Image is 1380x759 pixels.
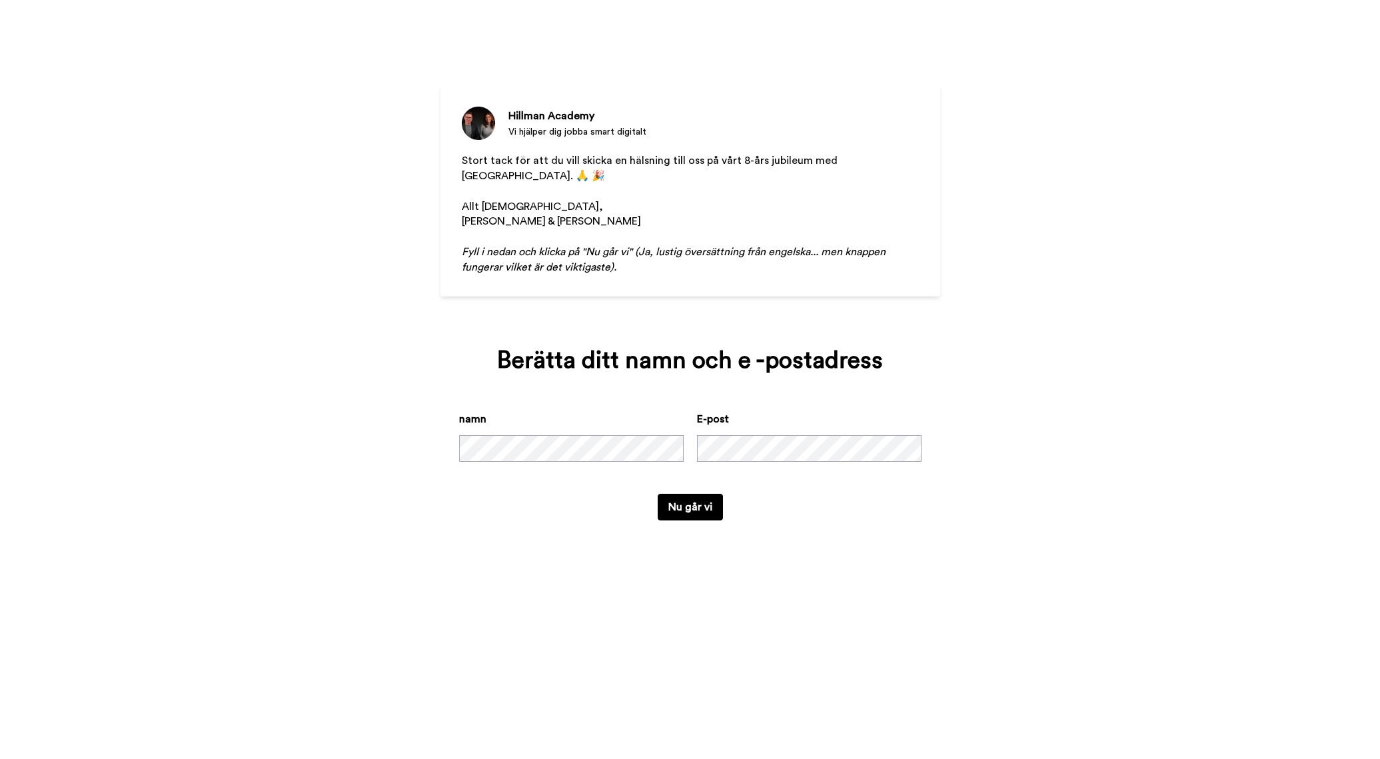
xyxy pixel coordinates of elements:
[508,125,646,139] div: Vi hjälper dig jobba smart digitalt
[459,411,486,427] label: namn
[508,108,646,124] div: Hillman Academy
[697,411,729,427] label: E-post
[459,347,922,374] div: Berätta ditt namn och e -postadress
[462,201,603,212] span: Allt [DEMOGRAPHIC_DATA],
[462,107,495,140] img: Vi hjälper dig jobba smart digitalt
[462,216,641,227] span: [PERSON_NAME] & [PERSON_NAME]
[462,155,840,181] span: Stort tack för att du vill skicka en hälsning till oss på vårt 8-års jubileum med [GEOGRAPHIC_DAT...
[658,494,723,520] button: Nu går vi
[462,247,888,273] span: Fyll i nedan och klicka på "Nu går vi" (Ja, lustig översättning från engelska... men knappen fung...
